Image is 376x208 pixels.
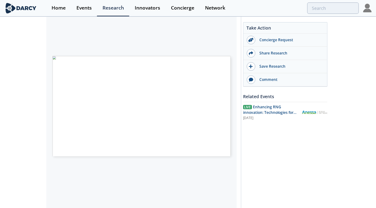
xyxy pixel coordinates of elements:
[243,104,297,121] span: Enhancing RNG innovation: Technologies for Sustainable Energy
[243,116,297,121] div: [DATE]
[255,37,324,43] div: Concierge Request
[243,105,252,109] span: Live
[205,6,225,10] div: Network
[243,25,327,34] div: Take Action
[171,6,194,10] div: Concierge
[4,3,37,14] img: logo-wide.svg
[363,4,372,12] img: Profile
[52,6,66,10] div: Home
[76,6,92,10] div: Events
[255,77,324,82] div: Comment
[103,6,124,10] div: Research
[135,6,160,10] div: Innovators
[302,111,328,114] img: Anessa
[243,91,328,102] div: Related Events
[243,104,328,121] a: Live Enhancing RNG innovation: Technologies for Sustainable Energy [DATE] Anessa
[255,50,324,56] div: Share Research
[255,64,324,69] div: Save Research
[307,2,359,14] input: Advanced Search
